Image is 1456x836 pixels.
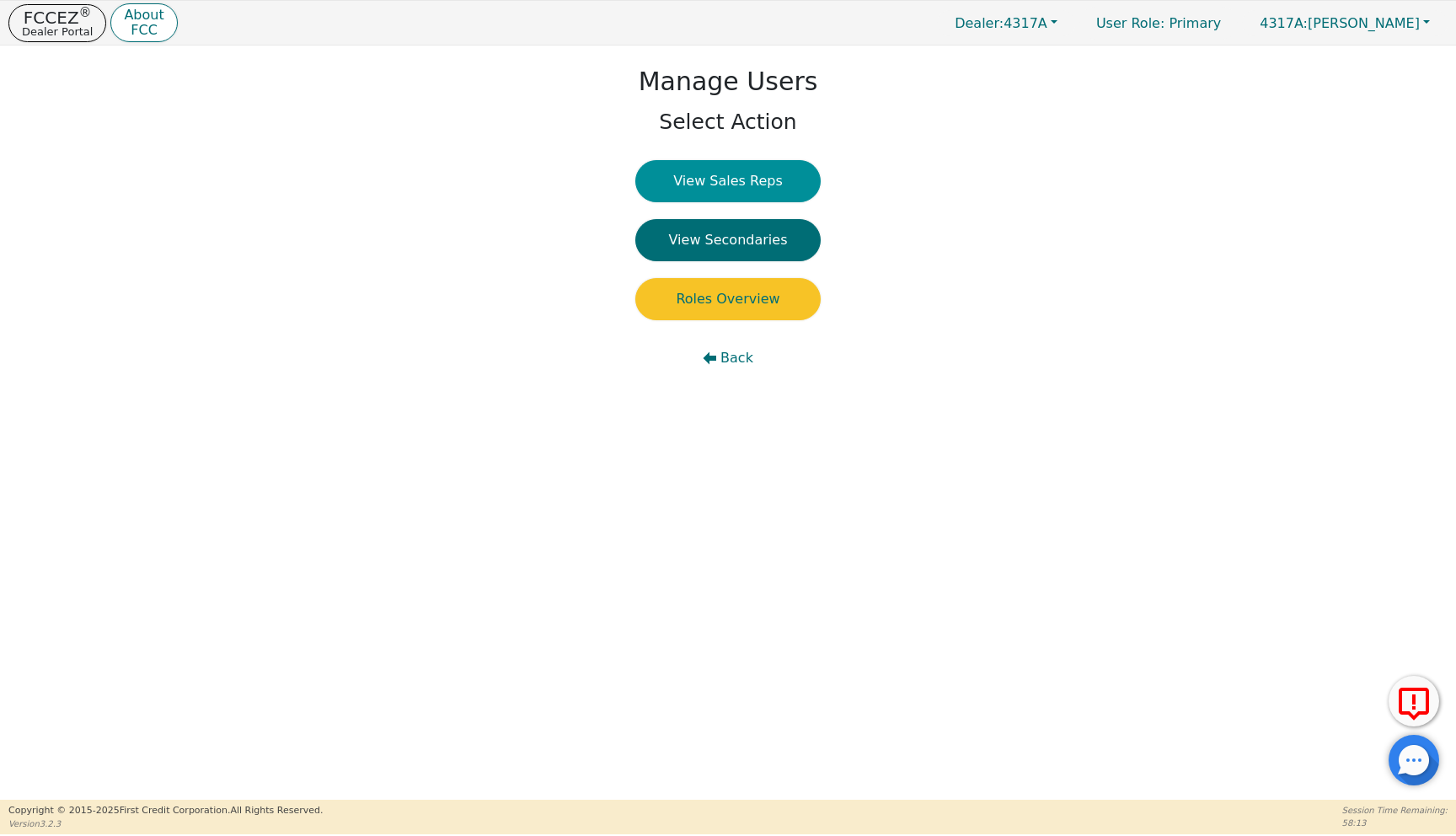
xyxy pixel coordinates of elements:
button: View Sales Reps [635,160,821,202]
button: FCCEZ®Dealer Portal [8,4,106,42]
button: 4317A:[PERSON_NAME] [1242,10,1448,36]
p: FCC [124,24,163,37]
p: Session Time Remaining: [1342,804,1448,817]
span: 4317A [955,15,1047,31]
span: User Role : [1096,15,1164,31]
p: FCCEZ [22,9,93,26]
p: Dealer Portal [22,26,93,37]
span: Back [720,348,753,368]
p: 58:13 [1342,817,1448,829]
button: Report Error to FCC [1389,676,1439,726]
p: Version 3.2.3 [8,817,323,830]
sup: ® [79,5,92,20]
p: Primary [1079,7,1238,40]
p: About [124,8,163,22]
span: 4317A: [1260,15,1308,31]
button: Dealer:4317A [937,10,1075,36]
p: Copyright © 2015- 2025 First Credit Corporation. [8,804,323,818]
button: View Secondaries [635,219,821,261]
h1: Manage Users [639,67,818,97]
span: [PERSON_NAME] [1260,15,1420,31]
a: User Role: Primary [1079,7,1238,40]
span: All Rights Reserved. [230,805,323,816]
span: Dealer: [955,15,1004,31]
button: Roles Overview [635,278,821,320]
button: Back [635,337,821,379]
button: AboutFCC [110,3,177,43]
h2: Select Action [639,110,818,135]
